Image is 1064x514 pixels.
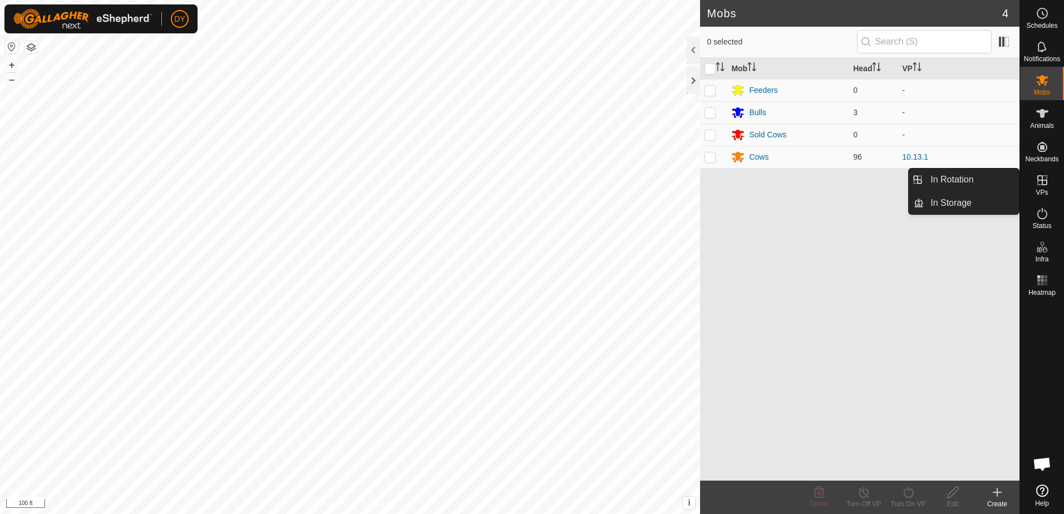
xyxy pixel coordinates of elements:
span: Status [1032,223,1051,229]
span: Delete [810,500,829,508]
li: In Storage [909,192,1019,214]
a: Contact Us [361,500,394,510]
div: Cows [749,151,769,163]
span: 0 [853,130,858,139]
span: i [688,498,690,507]
a: In Storage [924,192,1019,214]
span: Mobs [1034,89,1050,96]
div: Turn On VP [886,499,930,509]
span: 0 [853,86,858,95]
button: i [683,497,695,509]
span: Heatmap [1028,289,1056,296]
span: 0 selected [707,36,856,48]
span: Infra [1035,256,1048,263]
div: Feeders [749,85,777,96]
div: Open chat [1026,447,1059,481]
a: 10.13.1 [902,152,928,161]
span: Help [1035,500,1049,507]
button: Reset Map [5,40,18,53]
button: – [5,73,18,86]
td: - [898,101,1019,123]
span: 3 [853,108,858,117]
button: Map Layers [24,41,38,54]
span: VPs [1036,189,1048,196]
a: Privacy Policy [306,500,348,510]
span: In Storage [930,196,972,210]
span: DY [174,13,185,25]
th: Head [849,58,898,80]
span: Neckbands [1025,156,1058,162]
div: Create [975,499,1019,509]
a: In Rotation [924,169,1019,191]
span: Notifications [1024,56,1060,62]
td: - [898,123,1019,146]
span: In Rotation [930,173,973,186]
span: 4 [1002,5,1008,22]
button: + [5,58,18,72]
div: Bulls [749,107,766,118]
p-sorticon: Activate to sort [716,64,725,73]
div: Sold Cows [749,129,786,141]
p-sorticon: Activate to sort [913,64,922,73]
span: 96 [853,152,862,161]
th: Mob [727,58,849,80]
div: Edit [930,499,975,509]
h2: Mobs [707,7,1002,20]
input: Search (S) [857,30,992,53]
td: - [898,79,1019,101]
p-sorticon: Activate to sort [872,64,881,73]
p-sorticon: Activate to sort [747,64,756,73]
img: Gallagher Logo [13,9,152,29]
span: Schedules [1026,22,1057,29]
div: Turn Off VP [841,499,886,509]
li: In Rotation [909,169,1019,191]
th: VP [898,58,1019,80]
span: Animals [1030,122,1054,129]
a: Help [1020,480,1064,511]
